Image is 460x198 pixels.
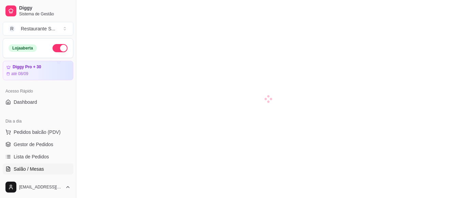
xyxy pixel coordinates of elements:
[3,176,73,187] a: Diggy Botnovo
[9,44,37,52] div: Loja aberta
[21,25,55,32] div: Restaurante S ...
[14,141,53,148] span: Gestor de Pedidos
[14,166,44,172] span: Salão / Mesas
[3,179,73,195] button: [EMAIL_ADDRESS][DOMAIN_NAME]
[19,184,62,190] span: [EMAIL_ADDRESS][DOMAIN_NAME]
[14,99,37,105] span: Dashboard
[19,5,71,11] span: Diggy
[3,116,73,127] div: Dia a dia
[3,151,73,162] a: Lista de Pedidos
[3,97,73,108] a: Dashboard
[3,164,73,174] a: Salão / Mesas
[3,86,73,97] div: Acesso Rápido
[3,61,73,80] a: Diggy Pro + 30até 08/09
[14,153,49,160] span: Lista de Pedidos
[13,65,41,70] article: Diggy Pro + 30
[53,44,68,52] button: Alterar Status
[19,11,71,17] span: Sistema de Gestão
[3,139,73,150] a: Gestor de Pedidos
[9,25,15,32] span: R
[11,71,28,76] article: até 08/09
[14,129,61,136] span: Pedidos balcão (PDV)
[3,127,73,138] button: Pedidos balcão (PDV)
[3,22,73,36] button: Select a team
[3,3,73,19] a: DiggySistema de Gestão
